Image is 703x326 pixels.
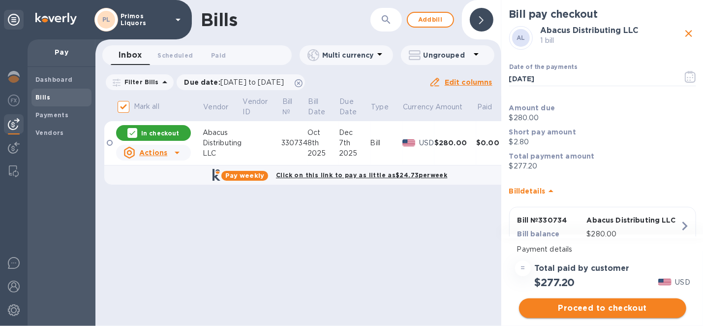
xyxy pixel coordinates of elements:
span: Paid [211,50,226,61]
p: In checkout [141,129,179,137]
div: Abacus [203,128,242,138]
b: Payments [35,111,68,119]
span: Vendor [203,102,241,112]
img: Logo [35,13,77,25]
div: 330734 [281,138,307,148]
div: 7th [339,138,370,148]
div: 2025 [307,148,339,159]
p: Amount [435,102,463,112]
span: Amount [435,102,476,112]
p: Filter Bills [121,78,159,86]
div: Unpin categories [4,10,24,30]
b: Pay weekly [225,172,264,179]
span: Inbox [119,48,142,62]
div: Bill [370,138,402,148]
p: 1 bill [541,35,681,46]
span: Bill Date [308,97,338,117]
u: Edit columns [445,78,492,86]
div: LLC [203,148,242,159]
p: USD [419,138,434,148]
img: USD [402,139,416,146]
p: Payment details [517,244,688,255]
p: Bill № 330734 [518,215,583,225]
span: Add bill [416,14,445,26]
h1: Bills [201,9,237,30]
span: Type [371,102,401,112]
p: Abacus Distributing LLC [587,215,680,225]
h3: Total paid by customer [535,264,630,273]
p: Bill Date [308,97,326,117]
button: close [681,26,696,41]
img: USD [658,279,672,286]
div: 8th [307,138,339,148]
button: Bill №330734Abacus Distributing LLCBill balance$280.00 [509,207,696,291]
p: Type [371,102,389,112]
div: $280.00 [434,138,476,148]
p: Due Date [339,97,357,117]
b: Dashboard [35,76,73,83]
p: Paid [477,102,492,112]
p: Bill № [282,97,294,117]
b: PL [102,16,111,23]
span: Due Date [339,97,369,117]
b: Short pay amount [509,128,576,136]
p: $280.00 [587,229,680,239]
div: Distributing [203,138,242,148]
span: Proceed to checkout [527,302,678,314]
span: [DATE] to [DATE] [220,78,284,86]
p: $2.80 [509,137,696,147]
p: Bill balance [518,229,583,239]
b: Vendors [35,129,64,136]
b: Total payment amount [509,152,595,160]
b: Bill details [509,187,545,195]
button: Proceed to checkout [519,298,686,318]
div: Dec [339,128,370,138]
span: Scheduled [157,50,193,61]
b: AL [517,34,525,41]
span: Vendor ID [243,97,281,117]
u: Actions [139,149,167,157]
b: Abacus Distributing LLC [541,26,639,35]
p: $277.20 [509,161,696,171]
p: Pay [35,47,88,57]
b: Amount due [509,104,555,112]
div: Due date:[DATE] to [DATE] [177,74,306,90]
b: Click on this link to pay as little as $24.73 per week [276,171,447,179]
div: Billdetails [509,175,696,207]
label: Date of the payments [509,65,577,70]
h2: $277.20 [535,276,575,289]
p: Ungrouped [424,50,470,60]
p: Vendor ID [243,97,268,117]
p: Multi currency [322,50,374,60]
p: USD [675,277,690,288]
p: Mark all [134,101,159,112]
p: Currency [403,102,433,112]
p: Primos Liquors [121,13,170,27]
p: $280.00 [509,113,696,123]
h2: Bill pay checkout [509,8,696,20]
p: Due date : [184,77,289,87]
div: $0.00 [476,138,506,148]
img: Foreign exchange [8,95,20,106]
p: Vendor [203,102,228,112]
span: Bill № [282,97,306,117]
button: Addbill [407,12,454,28]
span: Paid [477,102,505,112]
div: = [515,261,531,276]
div: Oct [307,128,339,138]
div: 2025 [339,148,370,159]
b: Bills [35,94,50,101]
